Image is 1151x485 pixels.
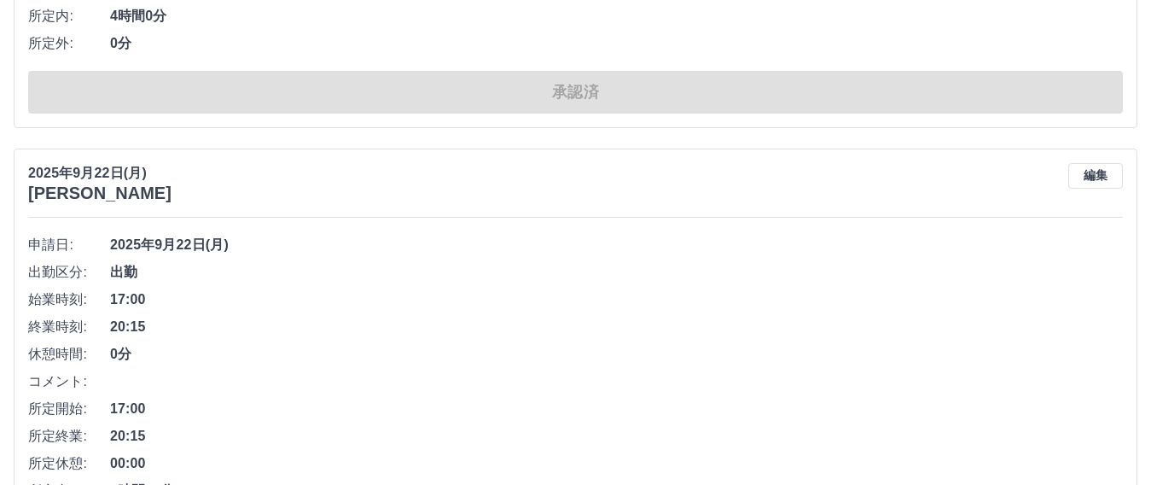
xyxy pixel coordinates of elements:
[110,453,1123,474] span: 00:00
[1068,163,1123,189] button: 編集
[110,344,1123,365] span: 0分
[110,317,1123,337] span: 20:15
[28,163,171,184] p: 2025年9月22日(月)
[28,235,110,255] span: 申請日:
[28,33,110,54] span: 所定外:
[110,235,1123,255] span: 2025年9月22日(月)
[110,262,1123,283] span: 出勤
[110,426,1123,447] span: 20:15
[110,33,1123,54] span: 0分
[28,289,110,310] span: 始業時刻:
[110,399,1123,419] span: 17:00
[28,317,110,337] span: 終業時刻:
[110,289,1123,310] span: 17:00
[28,426,110,447] span: 所定終業:
[28,184,171,203] h3: [PERSON_NAME]
[28,371,110,392] span: コメント:
[28,453,110,474] span: 所定休憩:
[28,262,110,283] span: 出勤区分:
[110,6,1123,26] span: 4時間0分
[28,6,110,26] span: 所定内:
[28,344,110,365] span: 休憩時間:
[28,399,110,419] span: 所定開始:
